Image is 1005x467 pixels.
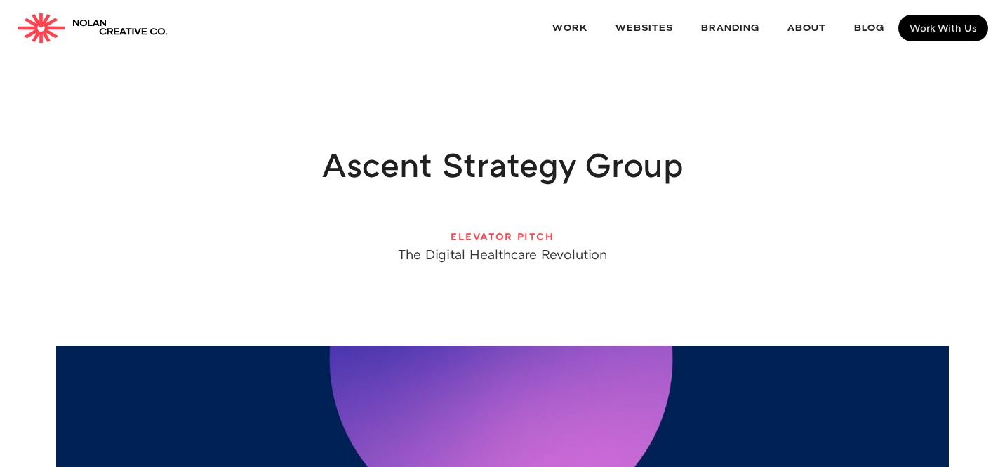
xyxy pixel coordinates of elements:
[538,10,601,47] a: Work
[687,10,773,47] a: Branding
[451,232,554,242] h3: ELEVATOR PITCH
[398,247,607,261] div: The Digital Healthcare Revolution
[910,23,977,33] div: Work With Us
[840,10,898,47] a: Blog
[17,13,65,43] img: Nolan Creative Co.
[773,10,840,47] a: About
[601,10,687,47] a: websites
[56,147,949,181] h1: Ascent Strategy Group
[17,13,168,43] a: home
[898,15,988,41] a: Work With Us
